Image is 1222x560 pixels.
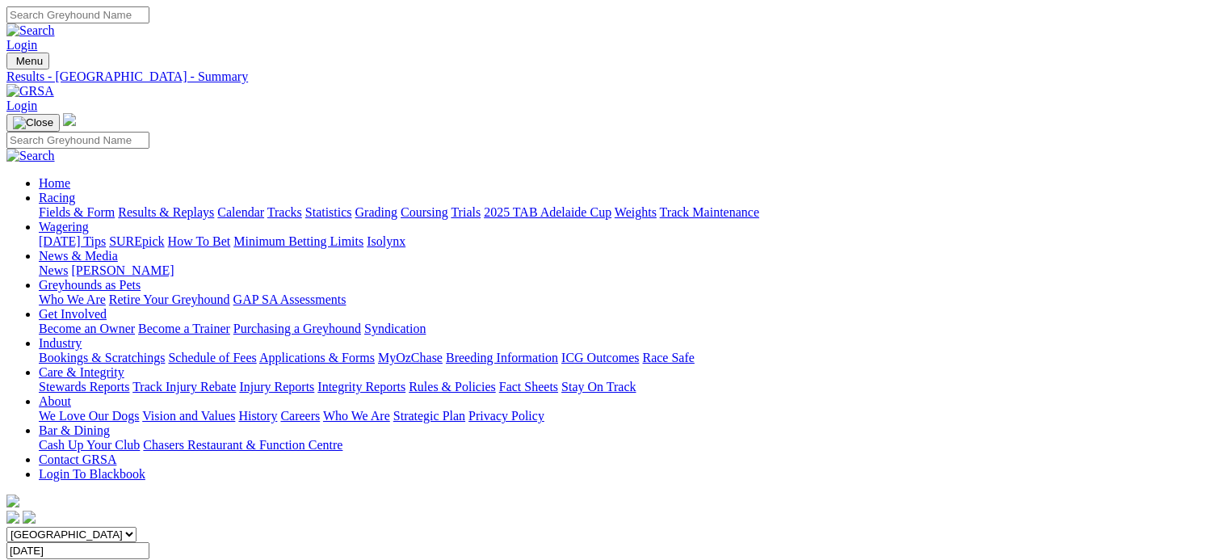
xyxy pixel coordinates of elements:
a: Applications & Forms [259,351,375,364]
a: Privacy Policy [468,409,544,423]
img: Search [6,149,55,163]
a: Stay On Track [561,380,636,394]
img: Close [13,116,53,129]
a: Industry [39,336,82,350]
a: Become an Owner [39,322,135,335]
a: Coursing [401,205,448,219]
a: Greyhounds as Pets [39,278,141,292]
a: Statistics [305,205,352,219]
a: Login To Blackbook [39,467,145,481]
a: Isolynx [367,234,405,248]
a: Who We Are [39,293,106,306]
button: Toggle navigation [6,114,60,132]
a: Track Maintenance [660,205,759,219]
div: News & Media [39,263,1216,278]
img: Search [6,23,55,38]
a: 2025 TAB Adelaide Cup [484,205,611,219]
a: Purchasing a Greyhound [233,322,361,335]
a: Schedule of Fees [168,351,256,364]
a: Bookings & Scratchings [39,351,165,364]
a: Fact Sheets [499,380,558,394]
a: Login [6,38,37,52]
div: Care & Integrity [39,380,1216,394]
input: Search [6,6,149,23]
a: Tracks [267,205,302,219]
a: Wagering [39,220,89,234]
a: [PERSON_NAME] [71,263,174,277]
a: Fields & Form [39,205,115,219]
a: GAP SA Assessments [233,293,346,306]
a: Results - [GEOGRAPHIC_DATA] - Summary [6,69,1216,84]
a: Chasers Restaurant & Function Centre [143,438,342,452]
img: GRSA [6,84,54,99]
div: Wagering [39,234,1216,249]
a: About [39,394,71,408]
a: Stewards Reports [39,380,129,394]
a: How To Bet [168,234,231,248]
img: facebook.svg [6,511,19,524]
a: We Love Our Dogs [39,409,139,423]
a: Login [6,99,37,112]
a: ICG Outcomes [561,351,639,364]
a: Track Injury Rebate [132,380,236,394]
a: Breeding Information [446,351,558,364]
a: Results & Replays [118,205,214,219]
div: About [39,409,1216,423]
a: Bar & Dining [39,423,110,437]
a: Home [39,176,70,190]
a: Strategic Plan [393,409,465,423]
img: twitter.svg [23,511,36,524]
a: Integrity Reports [317,380,405,394]
a: Race Safe [642,351,694,364]
img: logo-grsa-white.png [6,495,19,507]
button: Toggle navigation [6,53,49,69]
div: Get Involved [39,322,1216,336]
a: Care & Integrity [39,365,124,379]
a: Who We Are [323,409,390,423]
img: logo-grsa-white.png [63,113,76,126]
a: Grading [355,205,397,219]
div: Bar & Dining [39,438,1216,453]
a: Retire Your Greyhound [109,293,230,306]
div: Industry [39,351,1216,365]
a: [DATE] Tips [39,234,106,248]
input: Select date [6,542,149,559]
a: Trials [451,205,481,219]
a: Calendar [217,205,264,219]
a: Get Involved [39,307,107,321]
a: Cash Up Your Club [39,438,140,452]
a: News & Media [39,249,118,263]
a: MyOzChase [378,351,443,364]
a: Weights [615,205,657,219]
div: Racing [39,205,1216,220]
input: Search [6,132,149,149]
a: Injury Reports [239,380,314,394]
a: News [39,263,68,277]
a: Careers [280,409,320,423]
a: History [238,409,277,423]
a: Become a Trainer [138,322,230,335]
a: SUREpick [109,234,164,248]
a: Minimum Betting Limits [233,234,363,248]
a: Contact GRSA [39,453,116,466]
a: Racing [39,191,75,204]
a: Syndication [364,322,426,335]
a: Vision and Values [142,409,235,423]
a: Rules & Policies [409,380,496,394]
div: Greyhounds as Pets [39,293,1216,307]
span: Menu [16,55,43,67]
